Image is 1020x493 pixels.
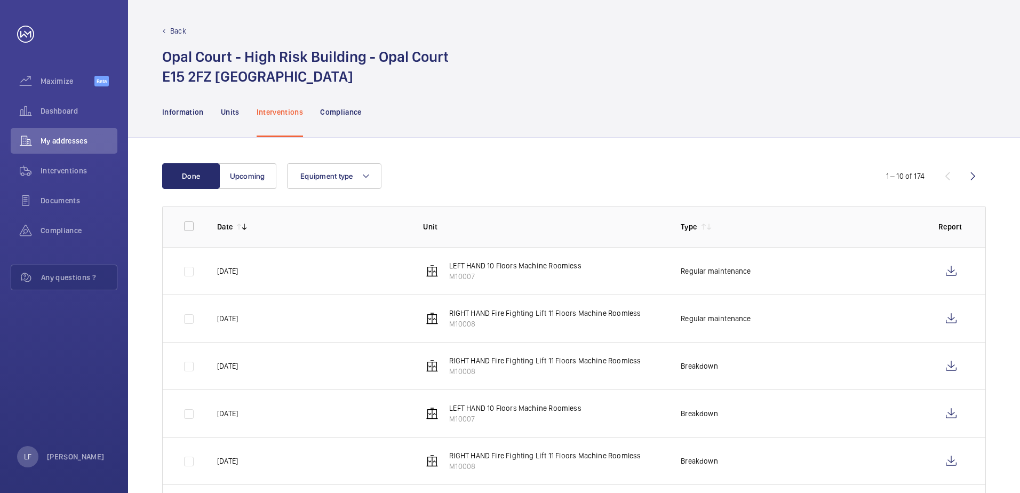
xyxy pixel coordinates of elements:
[162,47,449,86] h1: Opal Court - High Risk Building - Opal Court E15 2FZ [GEOGRAPHIC_DATA]
[449,271,581,282] p: M10007
[217,408,238,419] p: [DATE]
[426,265,439,277] img: elevator.svg
[41,195,117,206] span: Documents
[217,361,238,371] p: [DATE]
[41,136,117,146] span: My addresses
[681,221,697,232] p: Type
[449,260,581,271] p: LEFT HAND 10 Floors Machine Roomless
[886,171,925,181] div: 1 – 10 of 174
[217,313,238,324] p: [DATE]
[681,313,751,324] p: Regular maintenance
[449,414,581,424] p: M10007
[170,26,186,36] p: Back
[426,407,439,420] img: elevator.svg
[217,221,233,232] p: Date
[41,225,117,236] span: Compliance
[681,408,718,419] p: Breakdown
[41,165,117,176] span: Interventions
[426,455,439,467] img: elevator.svg
[257,107,304,117] p: Interventions
[41,106,117,116] span: Dashboard
[426,360,439,372] img: elevator.svg
[41,272,117,283] span: Any questions ?
[449,403,581,414] p: LEFT HAND 10 Floors Machine Roomless
[426,312,439,325] img: elevator.svg
[41,76,94,86] span: Maximize
[219,163,276,189] button: Upcoming
[94,76,109,86] span: Beta
[938,221,964,232] p: Report
[162,107,204,117] p: Information
[320,107,362,117] p: Compliance
[449,366,641,377] p: M10008
[162,163,220,189] button: Done
[681,456,718,466] p: Breakdown
[449,308,641,319] p: RIGHT HAND Fire Fighting Lift 11 Floors Machine Roomless
[47,451,105,462] p: [PERSON_NAME]
[221,107,240,117] p: Units
[24,451,31,462] p: LF
[681,266,751,276] p: Regular maintenance
[217,456,238,466] p: [DATE]
[217,266,238,276] p: [DATE]
[449,461,641,472] p: M10008
[423,221,664,232] p: Unit
[300,172,353,180] span: Equipment type
[449,355,641,366] p: RIGHT HAND Fire Fighting Lift 11 Floors Machine Roomless
[681,361,718,371] p: Breakdown
[449,450,641,461] p: RIGHT HAND Fire Fighting Lift 11 Floors Machine Roomless
[449,319,641,329] p: M10008
[287,163,381,189] button: Equipment type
